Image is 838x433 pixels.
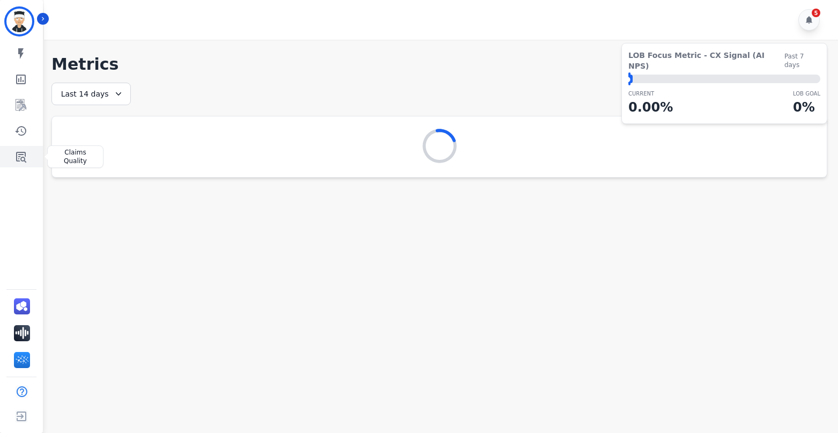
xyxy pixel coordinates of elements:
[784,52,820,69] span: Past 7 days
[628,75,633,83] div: ⬤
[793,98,820,117] p: 0 %
[6,9,32,34] img: Bordered avatar
[812,9,820,17] div: 5
[793,90,820,98] p: LOB Goal
[51,55,827,74] h1: Metrics
[628,98,673,117] p: 0.00 %
[628,90,673,98] p: CURRENT
[628,50,784,71] span: LOB Focus Metric - CX Signal (AI NPS)
[51,83,131,105] div: Last 14 days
